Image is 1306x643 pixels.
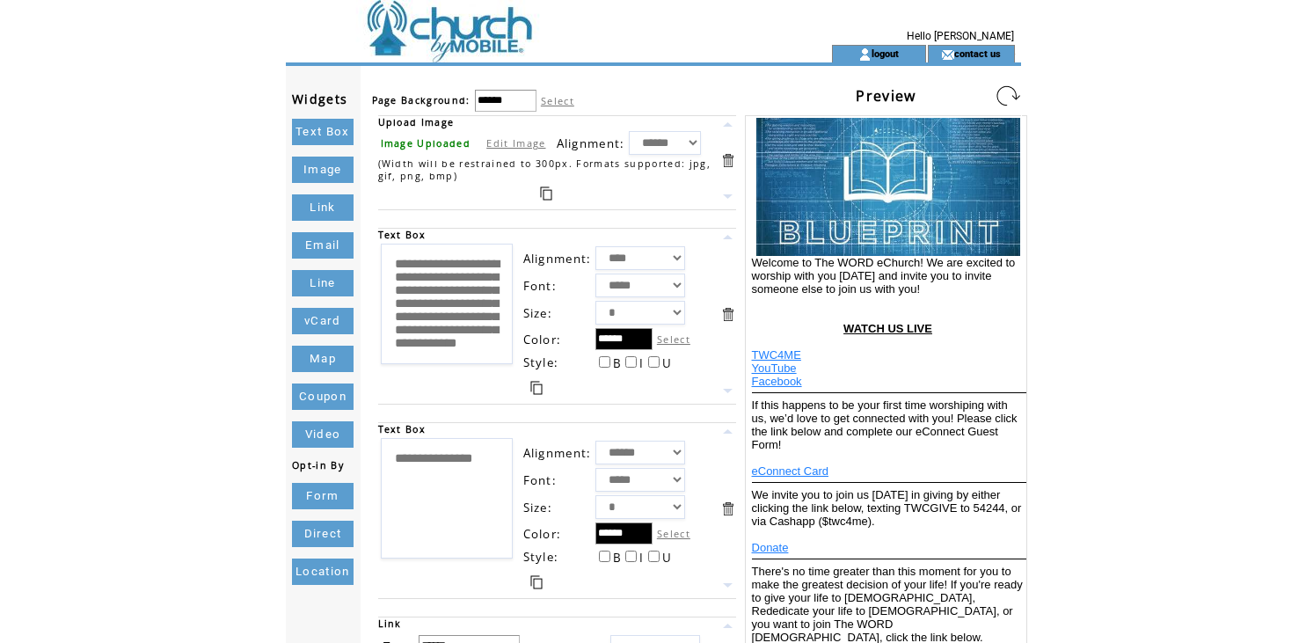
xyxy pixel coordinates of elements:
span: Opt-in By [292,459,344,471]
font: WATCH US LIVE [843,322,932,335]
a: Move this item up [719,116,736,133]
a: Delete this item [719,501,736,517]
a: Duplicate this item [540,186,552,201]
a: Move this item up [719,617,736,634]
label: Select [657,332,690,346]
font: YouTube [752,362,797,375]
a: Move this item down [719,383,736,399]
a: Donate [752,550,789,552]
font: Donate [752,541,789,554]
a: Facebook [752,384,802,385]
span: B [613,355,622,371]
label: Select [657,527,690,540]
a: Location [292,559,354,585]
a: Video [292,421,354,448]
a: Move this item up [719,229,736,245]
font: TWC4ME [752,348,801,362]
a: vCard [292,308,354,334]
label: Select [541,94,574,107]
span: Text Box [378,423,427,435]
span: Size: [523,500,553,515]
img: contact_us_icon.gif [941,47,954,62]
a: YouTube [752,370,797,372]
font: If this happens to be your first time worshiping with us, we’d love to get connected with you! Pl... [752,398,1018,451]
a: Delete this item [719,306,736,323]
a: Image [292,157,354,183]
span: Font: [523,472,558,488]
font: We invite you to join us [DATE] in giving by either clicking the link below, texting TWCGIVE to 5... [752,488,1022,528]
span: Upload Image [378,116,455,128]
span: B [613,550,622,566]
a: Map [292,346,354,372]
span: U [662,550,672,566]
a: Delete this item [719,152,736,169]
span: Preview [856,86,916,106]
a: Coupon [292,384,354,410]
span: Alignment: [557,135,625,151]
a: eConnect Card [752,473,828,475]
span: Link [378,617,402,630]
font: Facebook [752,375,802,388]
a: Edit Image [486,136,545,150]
a: Move this item down [719,188,736,205]
a: Move this item down [719,577,736,594]
span: Image Uploaded [381,137,471,150]
span: Color: [523,332,562,347]
span: Style: [523,549,559,565]
a: logout [872,47,899,59]
span: Color: [523,526,562,542]
a: Form [292,483,354,509]
span: Hello [PERSON_NAME] [907,30,1014,42]
span: U [662,355,672,371]
a: contact us [954,47,1001,59]
a: TWC4ME [752,357,801,359]
span: I [639,355,644,371]
a: Direct [292,521,354,547]
a: Link [292,194,354,221]
span: Text Box [378,229,427,241]
a: Email [292,232,354,259]
a: Move this item up [719,423,736,440]
a: Line [292,270,354,296]
font: Welcome to The WORD eChurch! We are excited to worship with you [DATE] and invite you to invite s... [752,256,1016,296]
span: Size: [523,305,553,321]
span: Widgets [292,91,347,107]
a: Duplicate this item [530,381,543,395]
span: Page Background: [372,94,471,106]
span: I [639,550,644,566]
span: Alignment: [523,445,592,461]
span: Style: [523,354,559,370]
img: account_icon.gif [858,47,872,62]
span: (Width will be restrained to 300px. Formats supported: jpg, gif, png, bmp) [378,157,711,182]
a: Text Box [292,119,354,145]
font: eConnect Card [752,464,828,478]
span: Font: [523,278,558,294]
span: Alignment: [523,251,592,267]
img: images [756,118,1020,256]
a: Duplicate this item [530,575,543,589]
